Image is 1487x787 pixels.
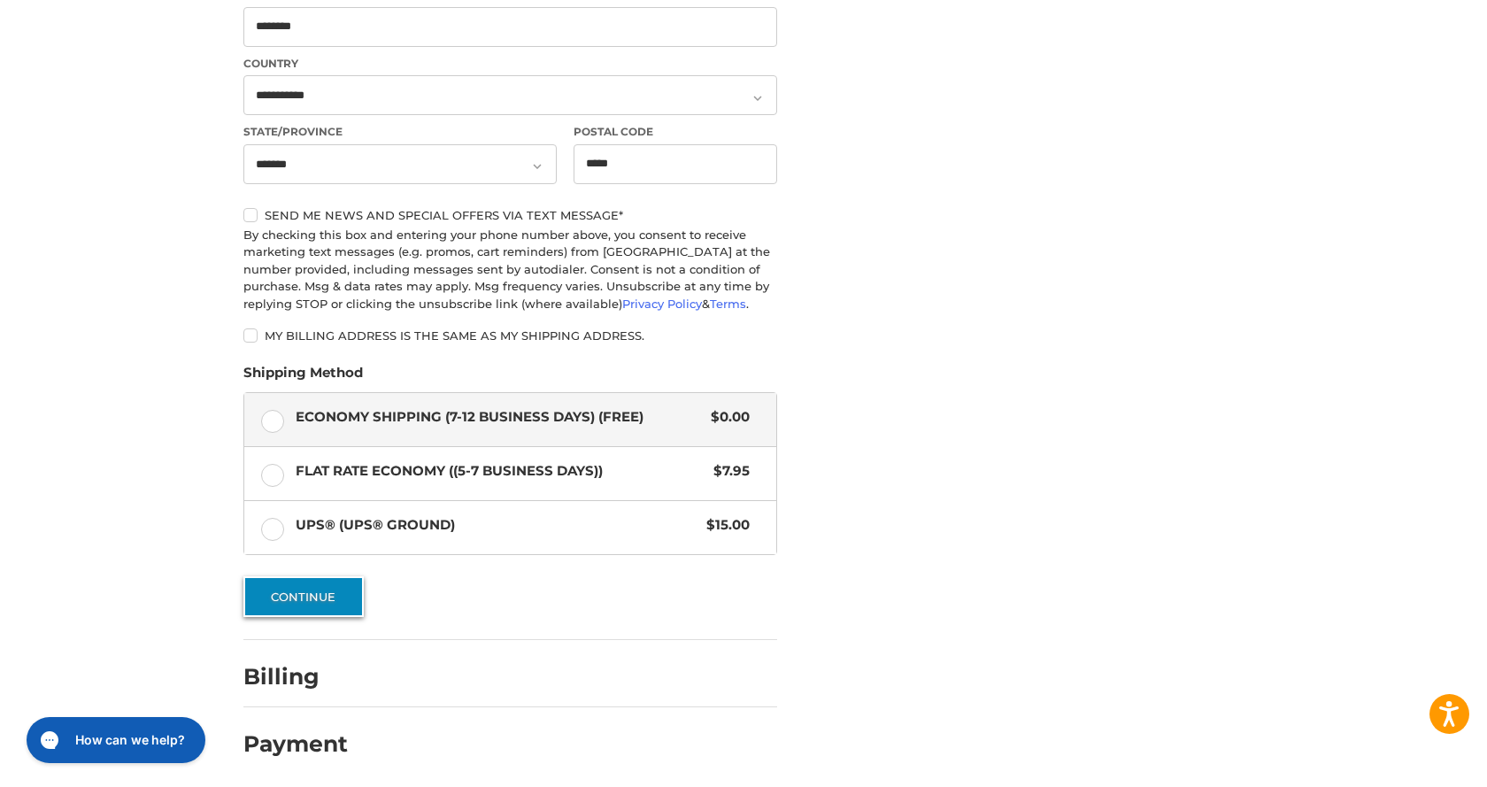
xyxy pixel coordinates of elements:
a: Privacy Policy [622,297,702,311]
span: UPS® (UPS® Ground) [296,515,698,536]
label: My billing address is the same as my shipping address. [243,328,777,343]
legend: Shipping Method [243,363,363,391]
span: $7.95 [705,461,751,482]
a: Terms [710,297,746,311]
h2: Billing [243,663,347,691]
label: State/Province [243,124,557,140]
span: $0.00 [703,407,751,428]
h2: Payment [243,730,348,758]
label: Country [243,56,777,72]
span: $15.00 [698,515,751,536]
label: Postal Code [574,124,777,140]
span: Flat Rate Economy ((5-7 Business Days)) [296,461,705,482]
iframe: Gorgias live chat messenger [18,711,211,769]
div: By checking this box and entering your phone number above, you consent to receive marketing text ... [243,227,777,313]
button: Continue [243,576,364,617]
label: Send me news and special offers via text message* [243,208,777,222]
span: Economy Shipping (7-12 Business Days) (Free) [296,407,703,428]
